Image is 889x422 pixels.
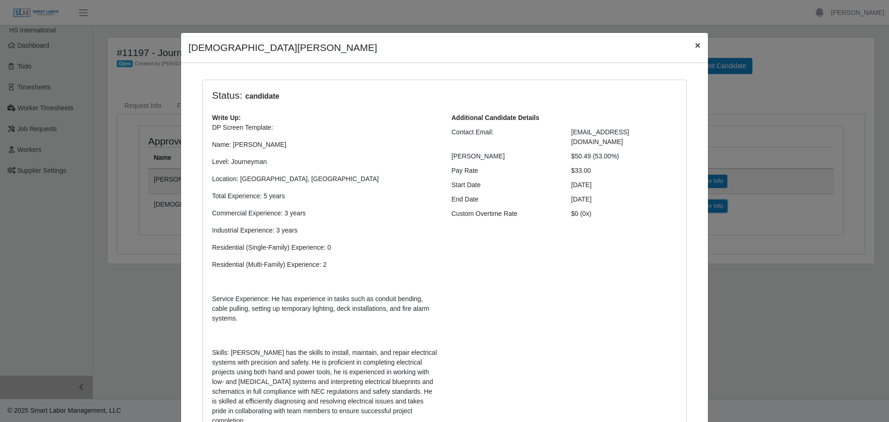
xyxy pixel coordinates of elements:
div: Custom Overtime Rate [444,209,564,219]
p: Service Experience: He has experience in tasks such as conduit bending, cable pulling, setting up... [212,294,438,323]
div: [DATE] [564,180,684,190]
p: Total Experience: 5 years [212,191,438,201]
b: Write Up: [212,114,241,121]
span: [DATE] [571,195,592,203]
p: Name: [PERSON_NAME] [212,140,438,150]
p: DP Screen Template: [212,123,438,132]
div: Contact Email: [444,127,564,147]
button: Close [688,33,708,57]
p: Industrial Experience: 3 years [212,226,438,235]
div: $33.00 [564,166,684,176]
div: Pay Rate [444,166,564,176]
p: Level: Journeyman [212,157,438,167]
div: $50.49 (53.00%) [564,151,684,161]
p: Location: [GEOGRAPHIC_DATA], [GEOGRAPHIC_DATA] [212,174,438,184]
span: [EMAIL_ADDRESS][DOMAIN_NAME] [571,128,629,145]
p: Residential (Multi-Family) Experience: 2 [212,260,438,270]
b: Additional Candidate Details [451,114,539,121]
p: Commercial Experience: 3 years [212,208,438,218]
div: [PERSON_NAME] [444,151,564,161]
div: End Date [444,195,564,204]
span: candidate [242,91,282,102]
span: × [695,40,701,50]
div: Start Date [444,180,564,190]
h4: [DEMOGRAPHIC_DATA][PERSON_NAME] [188,40,377,55]
p: Residential (Single-Family) Experience: 0 [212,243,438,252]
span: $0 (0x) [571,210,592,217]
h4: Status: [212,89,557,102]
